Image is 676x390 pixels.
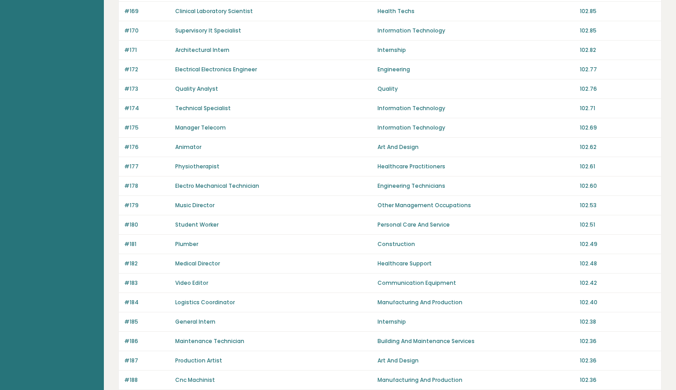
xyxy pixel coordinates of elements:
[378,143,574,151] p: Art And Design
[175,85,218,93] a: Quality Analyst
[175,182,259,190] a: Electro Mechanical Technician
[124,337,170,345] p: #186
[580,85,656,93] p: 102.76
[378,46,574,54] p: Internship
[580,162,656,171] p: 102.61
[580,376,656,384] p: 102.36
[580,143,656,151] p: 102.62
[378,240,574,248] p: Construction
[378,318,574,326] p: Internship
[378,182,574,190] p: Engineering Technicians
[124,279,170,287] p: #183
[378,337,574,345] p: Building And Maintenance Services
[175,104,231,112] a: Technical Specialist
[124,260,170,268] p: #182
[378,162,574,171] p: Healthcare Practitioners
[378,85,574,93] p: Quality
[580,124,656,132] p: 102.69
[124,201,170,209] p: #179
[175,65,257,73] a: Electrical Electronics Engineer
[580,65,656,74] p: 102.77
[124,298,170,306] p: #184
[580,221,656,229] p: 102.51
[378,7,574,15] p: Health Techs
[175,143,201,151] a: Animator
[378,27,574,35] p: Information Technology
[580,182,656,190] p: 102.60
[378,124,574,132] p: Information Technology
[175,337,244,345] a: Maintenance Technician
[175,46,229,54] a: Architectural Intern
[580,357,656,365] p: 102.36
[175,318,215,325] a: General Intern
[378,298,574,306] p: Manufacturing And Production
[175,260,220,267] a: Medical Director
[124,65,170,74] p: #172
[580,46,656,54] p: 102.82
[580,337,656,345] p: 102.36
[124,27,170,35] p: #170
[378,357,574,365] p: Art And Design
[175,162,219,170] a: Physiotherapist
[580,104,656,112] p: 102.71
[124,7,170,15] p: #169
[378,104,574,112] p: Information Technology
[124,124,170,132] p: #175
[378,221,574,229] p: Personal Care And Service
[124,318,170,326] p: #185
[175,357,222,364] a: Production Artist
[580,240,656,248] p: 102.49
[378,201,574,209] p: Other Management Occupations
[378,260,574,268] p: Healthcare Support
[580,298,656,306] p: 102.40
[580,279,656,287] p: 102.42
[124,182,170,190] p: #178
[175,124,226,131] a: Manager Telecom
[124,104,170,112] p: #174
[175,7,253,15] a: Clinical Laboratory Scientist
[175,240,198,248] a: Plumber
[175,298,235,306] a: Logistics Coordinator
[580,201,656,209] p: 102.53
[124,143,170,151] p: #176
[124,240,170,248] p: #181
[580,318,656,326] p: 102.38
[175,27,241,34] a: Supervisory It Specialist
[378,279,574,287] p: Communication Equipment
[124,221,170,229] p: #180
[124,376,170,384] p: #188
[175,201,214,209] a: Music Director
[124,85,170,93] p: #173
[175,279,208,287] a: Video Editor
[175,221,219,228] a: Student Worker
[124,46,170,54] p: #171
[124,162,170,171] p: #177
[580,7,656,15] p: 102.85
[175,376,215,384] a: Cnc Machinist
[378,376,574,384] p: Manufacturing And Production
[378,65,574,74] p: Engineering
[580,27,656,35] p: 102.85
[124,357,170,365] p: #187
[580,260,656,268] p: 102.48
